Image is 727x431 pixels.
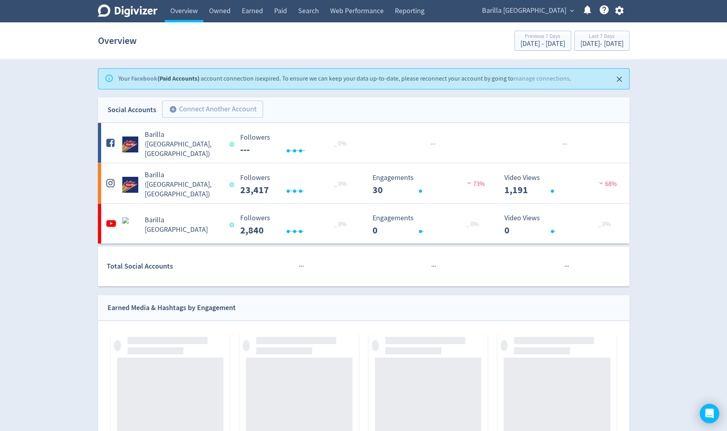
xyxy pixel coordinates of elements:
[566,139,567,149] span: ·
[514,31,571,51] button: Previous 7 Days[DATE] - [DATE]
[433,261,434,271] span: ·
[98,204,629,243] a: Barilla Australia undefinedBarilla [GEOGRAPHIC_DATA] Followers --- _ 0% Followers 2,840 Engagemen...
[520,40,565,47] div: [DATE] - [DATE]
[368,214,488,235] svg: Engagements 0
[230,182,237,187] span: Data last synced: 28 Sep 2025, 10:01pm (AEST)
[520,34,565,40] div: Previous 7 Days
[434,139,435,149] span: ·
[564,139,566,149] span: ·
[568,261,569,271] span: ·
[301,261,302,271] span: ·
[334,180,347,188] span: _ 0%
[368,174,488,195] svg: Engagements 30
[145,130,223,159] h5: Barilla ([GEOGRAPHIC_DATA], [GEOGRAPHIC_DATA])
[566,261,568,271] span: ·
[562,139,564,149] span: ·
[334,140,347,148] span: _ 0%
[230,142,237,146] span: Data last synced: 28 Sep 2025, 10:01pm (AEST)
[98,163,629,203] a: Barilla (AU, NZ) undefinedBarilla ([GEOGRAPHIC_DATA], [GEOGRAPHIC_DATA]) Followers --- _ 0% Follo...
[466,220,479,228] span: _ 0%
[145,170,223,199] h5: Barilla ([GEOGRAPHIC_DATA], [GEOGRAPHIC_DATA])
[118,71,571,87] div: Your account connection is expired . To ensure we can keep your data up-to-date, please reconnect...
[145,215,223,235] h5: Barilla [GEOGRAPHIC_DATA]
[302,261,304,271] span: ·
[108,104,156,116] div: Social Accounts
[500,174,620,195] svg: Video Views 1,191
[580,40,623,47] div: [DATE] - [DATE]
[107,261,234,272] div: Total Social Accounts
[98,123,629,163] a: Barilla (AU, NZ) undefinedBarilla ([GEOGRAPHIC_DATA], [GEOGRAPHIC_DATA]) Followers --- Followers ...
[131,74,199,83] strong: (Paid Accounts)
[700,404,719,423] div: Open Intercom Messenger
[597,180,617,188] span: 68%
[430,139,432,149] span: ·
[432,139,434,149] span: ·
[156,102,263,118] a: Connect Another Account
[334,220,347,228] span: _ 0%
[500,214,620,235] svg: Video Views 0
[597,180,605,186] img: negative-performance.svg
[131,74,157,83] a: Facebook
[479,4,576,17] button: Barilla [GEOGRAPHIC_DATA]
[482,4,566,17] span: Barilla [GEOGRAPHIC_DATA]
[580,34,623,40] div: Last 7 Days
[574,31,629,51] button: Last 7 Days[DATE]- [DATE]
[465,180,473,186] img: negative-performance.svg
[299,261,301,271] span: ·
[564,261,566,271] span: ·
[434,261,436,271] span: ·
[236,174,356,195] svg: Followers ---
[162,101,263,118] button: Connect Another Account
[98,28,137,53] h1: Overview
[108,302,236,314] div: Earned Media & Hashtags by Engagement
[568,7,576,14] span: expand_more
[122,177,138,193] img: Barilla (AU, NZ) undefined
[598,220,611,228] span: _ 0%
[236,134,356,155] svg: Followers ---
[514,75,570,83] a: manage connections
[169,105,177,113] span: add_circle
[122,217,138,233] img: Barilla Australia undefined
[465,180,485,188] span: 73%
[236,214,356,235] svg: Followers ---
[230,223,237,227] span: Data last synced: 29 Sep 2025, 10:01am (AEST)
[122,136,138,152] img: Barilla (AU, NZ) undefined
[613,73,626,86] button: Close
[431,261,433,271] span: ·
